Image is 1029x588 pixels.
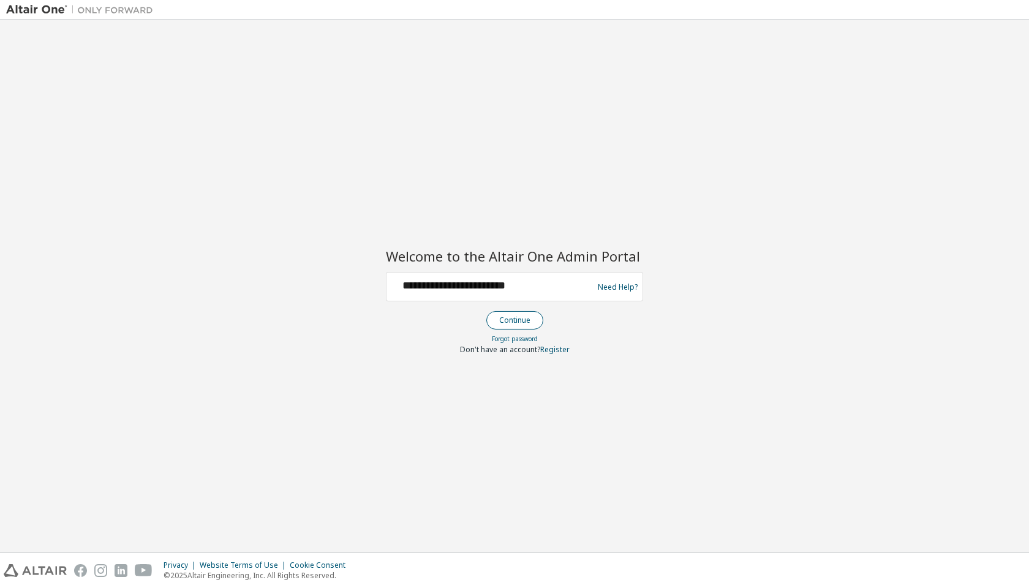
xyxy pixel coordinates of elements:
[135,564,153,577] img: youtube.svg
[164,570,353,581] p: © 2025 Altair Engineering, Inc. All Rights Reserved.
[74,564,87,577] img: facebook.svg
[492,334,538,343] a: Forgot password
[115,564,127,577] img: linkedin.svg
[540,344,570,355] a: Register
[290,560,353,570] div: Cookie Consent
[486,311,543,330] button: Continue
[460,344,540,355] span: Don't have an account?
[94,564,107,577] img: instagram.svg
[4,564,67,577] img: altair_logo.svg
[386,247,643,265] h2: Welcome to the Altair One Admin Portal
[6,4,159,16] img: Altair One
[200,560,290,570] div: Website Terms of Use
[164,560,200,570] div: Privacy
